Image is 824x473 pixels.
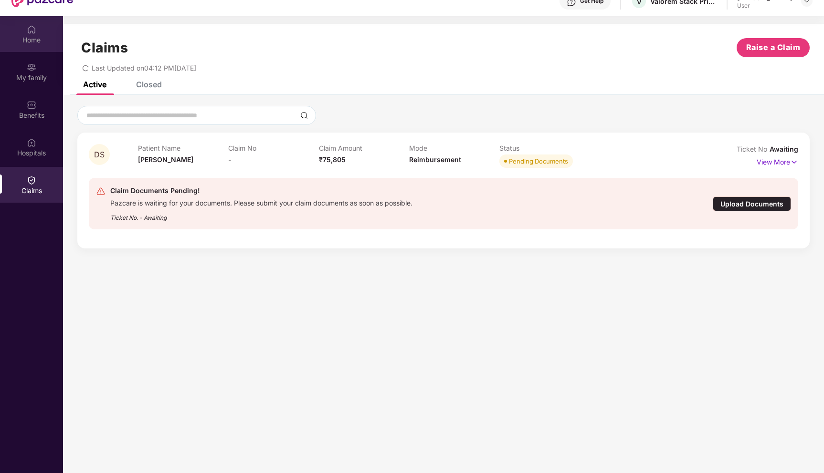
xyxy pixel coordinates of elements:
[27,100,36,110] img: svg+xml;base64,PHN2ZyBpZD0iQmVuZWZpdHMiIHhtbG5zPSJodHRwOi8vd3d3LnczLm9yZy8yMDAwL3N2ZyIgd2lkdGg9Ij...
[228,155,232,164] span: -
[81,40,128,56] h1: Claims
[409,144,499,152] p: Mode
[138,144,228,152] p: Patient Name
[110,185,412,196] div: Claim Documents Pending!
[737,145,770,153] span: Ticket No
[509,156,568,166] div: Pending Documents
[136,80,162,89] div: Closed
[499,144,590,152] p: Status
[737,2,792,10] div: User
[300,112,308,119] img: svg+xml;base64,PHN2ZyBpZD0iU2VhcmNoLTMyeDMyIiB4bWxucz0iaHR0cDovL3d3dy53My5vcmcvMjAwMC9zdmciIHdpZH...
[96,186,106,196] img: svg+xml;base64,PHN2ZyB4bWxucz0iaHR0cDovL3d3dy53My5vcmcvMjAwMC9zdmciIHdpZHRoPSIyNCIgaGVpZ2h0PSIyNC...
[228,144,318,152] p: Claim No
[94,151,105,159] span: DS
[757,154,798,167] p: View More
[27,175,36,185] img: svg+xml;base64,PHN2ZyBpZD0iQ2xhaW0iIHhtbG5zPSJodHRwOi8vd3d3LnczLm9yZy8yMDAwL3N2ZyIgd2lkdGg9IjIwIi...
[83,80,106,89] div: Active
[790,157,798,167] img: svg+xml;base64,PHN2ZyB4bWxucz0iaHR0cDovL3d3dy53My5vcmcvMjAwMC9zdmciIHdpZHRoPSIxNyIgaGVpZ2h0PSIxNy...
[409,155,461,164] span: Reimbursement
[27,25,36,34] img: svg+xml;base64,PHN2ZyBpZD0iSG9tZSIgeG1sbnM9Imh0dHA6Ly93d3cudzMub3JnLzIwMDAvc3ZnIiB3aWR0aD0iMjAiIG...
[713,196,791,211] div: Upload Documents
[110,196,412,207] div: Pazcare is waiting for your documents. Please submit your claim documents as soon as possible.
[138,155,193,164] span: [PERSON_NAME]
[92,64,196,72] span: Last Updated on 04:12 PM[DATE]
[319,144,409,152] p: Claim Amount
[27,62,36,72] img: svg+xml;base64,PHN2ZyB3aWR0aD0iMjAiIGhlaWdodD0iMjAiIHZpZXdCb3g9IjAgMCAyMCAyMCIgZmlsbD0ibm9uZSIgeG...
[770,145,798,153] span: Awaiting
[737,38,810,57] button: Raise a Claim
[319,155,346,164] span: ₹75,805
[110,207,412,222] div: Ticket No. - Awaiting
[746,41,801,53] span: Raise a Claim
[82,64,89,72] span: redo
[27,138,36,147] img: svg+xml;base64,PHN2ZyBpZD0iSG9zcGl0YWxzIiB4bWxucz0iaHR0cDovL3d3dy53My5vcmcvMjAwMC9zdmciIHdpZHRoPS...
